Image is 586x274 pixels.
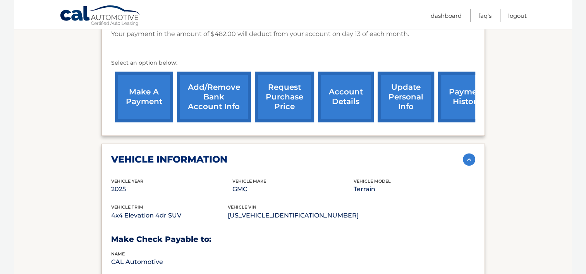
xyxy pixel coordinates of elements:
a: Cal Automotive [60,5,141,27]
p: Select an option below: [111,58,475,68]
a: account details [318,72,374,122]
a: request purchase price [255,72,314,122]
span: name [111,251,125,257]
img: accordion-active.svg [463,153,475,166]
h2: vehicle information [111,154,227,165]
span: vehicle make [232,178,266,184]
a: make a payment [115,72,173,122]
p: GMC [232,184,354,195]
p: 4x4 Elevation 4dr SUV [111,210,228,221]
p: Terrain [354,184,475,195]
a: payment history [438,72,496,122]
a: update personal info [378,72,434,122]
p: Your payment in the amount of $482.00 will deduct from your account on day 13 of each month. [111,29,409,39]
span: vehicle Year [111,178,143,184]
span: vehicle trim [111,204,143,210]
p: 2025 [111,184,232,195]
a: Logout [508,9,527,22]
h3: Make Check Payable to: [111,235,475,244]
p: [US_VEHICLE_IDENTIFICATION_NUMBER] [228,210,359,221]
span: vehicle model [354,178,391,184]
a: FAQ's [478,9,491,22]
a: Add/Remove bank account info [177,72,251,122]
span: vehicle vin [228,204,256,210]
p: CAL Automotive [111,257,232,267]
a: Dashboard [431,9,462,22]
